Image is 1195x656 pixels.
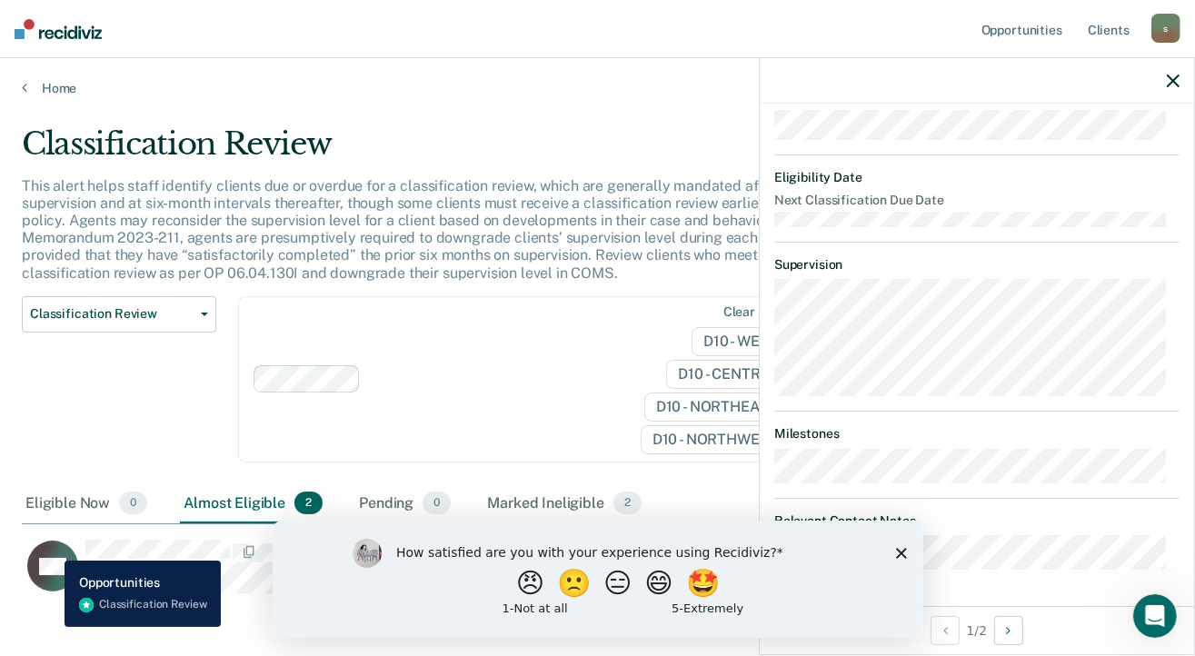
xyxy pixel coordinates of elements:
[119,492,147,515] span: 0
[423,492,451,515] span: 0
[774,193,1180,208] dt: Next Classification Due Date
[931,616,960,645] button: Previous Opportunity
[774,170,1180,185] dt: Eligibility Date
[1133,594,1177,638] iframe: Intercom live chat
[613,492,642,515] span: 2
[15,19,102,39] img: Recidiviz
[180,484,326,524] div: Almost Eligible
[355,484,454,524] div: Pending
[30,306,194,322] span: Classification Review
[760,606,1194,654] div: 1 / 2
[666,360,804,389] span: D10 - CENTRAL
[1151,14,1180,43] div: s
[22,484,151,524] div: Eligible Now
[774,257,1180,273] dt: Supervision
[22,539,525,611] div: CaseloadOpportunityCell-0280562
[22,80,1173,96] a: Home
[294,492,323,515] span: 2
[644,393,804,422] span: D10 - NORTHEAST
[994,616,1023,645] button: Next Opportunity
[723,304,801,320] div: Clear agents
[22,177,905,282] p: This alert helps staff identify clients due or overdue for a classification review, which are gen...
[483,484,645,524] div: Marked Ineligible
[641,425,804,454] span: D10 - NORTHWEST
[774,426,1180,442] dt: Milestones
[22,125,918,177] div: Classification Review
[273,521,923,638] iframe: Survey by Kim from Recidiviz
[774,513,1180,529] dt: Relevant Contact Notes
[692,327,804,356] span: D10 - WEST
